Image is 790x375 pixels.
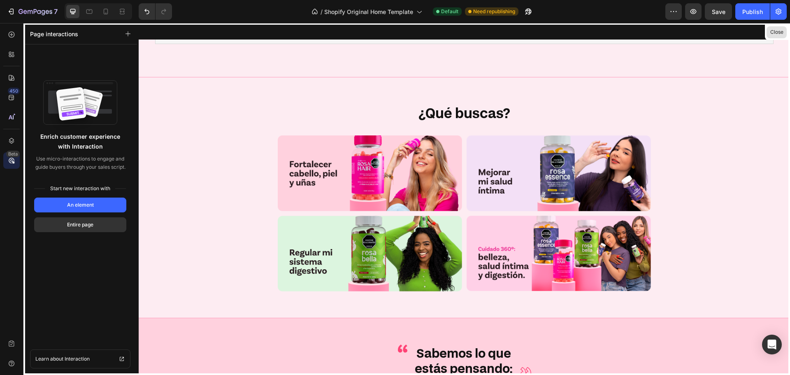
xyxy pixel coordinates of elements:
div: Undo/Redo [139,3,172,20]
button: Entire page [34,217,126,232]
button: Close [767,26,787,38]
button: Publish [735,3,770,20]
div: Open Intercom Messenger [762,335,782,354]
span: Shopify Original Home Template [324,7,413,16]
div: Entire page [67,221,93,228]
div: An element [67,201,94,209]
div: Beta [6,151,20,157]
button: Save [705,3,732,20]
span: Need republishing [473,8,515,15]
iframe: Design area [139,23,790,375]
p: Use micro-interactions to engage and guide buyers through your sales script. [34,155,126,171]
p: Page interactions [30,30,78,38]
div: Publish [742,7,763,16]
a: Learn about Interaction [30,349,130,368]
span: / [321,7,323,16]
span: Default [441,8,458,15]
span: Save [712,8,725,15]
button: 7 [3,3,61,20]
p: 7 [54,7,58,16]
div: 450 [8,88,20,94]
button: An element [34,198,126,212]
span: Learn about Interaction [35,355,90,363]
p: Enrich customer experience with Interaction [36,132,125,151]
p: Start new interaction with [34,184,126,193]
